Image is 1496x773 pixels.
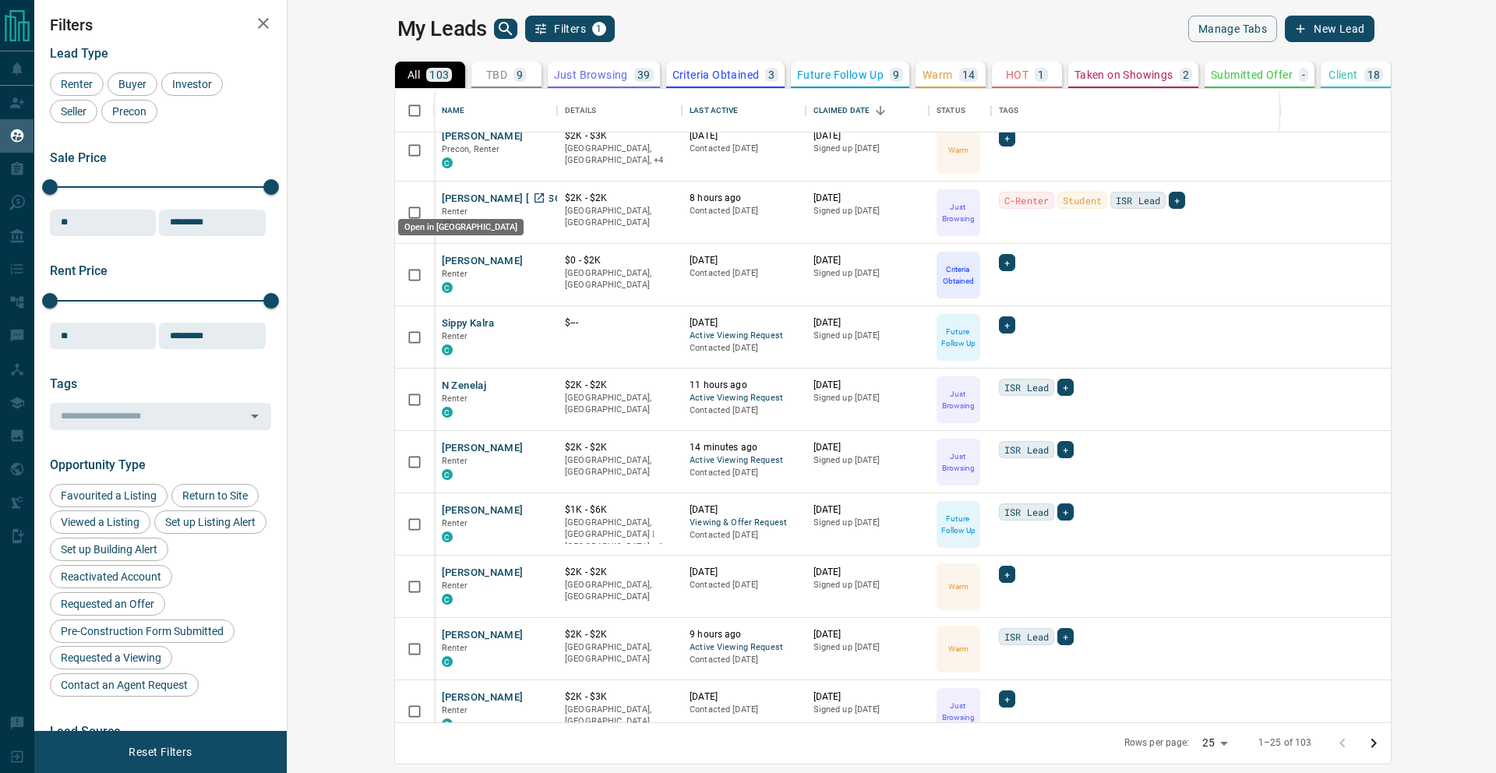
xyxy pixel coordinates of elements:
a: Open in New Tab [529,188,549,208]
span: Active Viewing Request [690,454,797,468]
div: + [999,690,1015,708]
p: 2 [1183,69,1189,80]
span: Set up Listing Alert [160,516,261,528]
div: + [999,316,1015,334]
div: Tags [999,89,1019,132]
p: [GEOGRAPHIC_DATA], [GEOGRAPHIC_DATA] [565,205,674,229]
div: Details [557,89,682,132]
p: $2K - $2K [565,192,674,205]
div: condos.ca [442,718,453,729]
p: Signed up [DATE] [813,330,921,342]
p: Toronto [565,517,674,553]
div: + [1057,379,1074,396]
span: Buyer [113,78,152,90]
span: C-Renter [1004,192,1049,208]
p: Signed up [DATE] [813,143,921,155]
p: [DATE] [690,690,797,704]
p: [DATE] [813,441,921,454]
div: Pre-Construction Form Submitted [50,619,235,643]
div: condos.ca [442,282,453,293]
p: Submitted Offer [1211,69,1293,80]
p: $2K - $3K [565,690,674,704]
span: Investor [167,78,217,90]
span: Active Viewing Request [690,641,797,655]
p: 8 hours ago [690,192,797,205]
p: [DATE] [813,690,921,704]
p: HOT [1006,69,1028,80]
p: Contacted [DATE] [690,267,797,280]
span: + [1004,130,1010,146]
span: + [1174,192,1180,208]
p: 9 [517,69,523,80]
div: Status [929,89,991,132]
p: [GEOGRAPHIC_DATA], [GEOGRAPHIC_DATA] [565,579,674,603]
button: Go to next page [1358,728,1389,759]
button: [PERSON_NAME] [442,441,524,456]
div: Viewed a Listing [50,510,150,534]
span: Sale Price [50,150,107,165]
span: Requested an Offer [55,598,160,610]
span: + [1063,629,1068,644]
p: Just Browsing [554,69,628,80]
span: Renter [442,394,468,404]
span: Renter [442,705,468,715]
p: Contacted [DATE] [690,467,797,479]
p: [DATE] [813,192,921,205]
div: 25 [1196,732,1233,754]
div: condos.ca [442,157,453,168]
span: Pre-Construction Form Submitted [55,625,229,637]
p: Signed up [DATE] [813,641,921,654]
div: Renter [50,72,104,96]
span: Renter [442,518,468,528]
p: 11 hours ago [690,379,797,392]
div: Set up Building Alert [50,538,168,561]
p: 39 [637,69,651,80]
p: [DATE] [813,316,921,330]
div: condos.ca [442,531,453,542]
span: Renter [442,581,468,591]
p: 1 [1038,69,1044,80]
p: $0 - $2K [565,254,674,267]
p: [DATE] [813,379,921,392]
p: $2K - $2K [565,379,674,392]
p: TBD [486,69,507,80]
p: $2K - $2K [565,566,674,579]
div: + [999,129,1015,146]
p: 18 [1367,69,1381,80]
span: Favourited a Listing [55,489,162,502]
p: [DATE] [690,566,797,579]
span: Renter [442,206,468,217]
div: condos.ca [442,469,453,480]
p: Warm [948,144,969,156]
div: Open in [GEOGRAPHIC_DATA] [398,219,524,235]
p: Contacted [DATE] [690,579,797,591]
p: $2K - $3K [565,129,674,143]
div: Reactivated Account [50,565,172,588]
button: [PERSON_NAME] [442,628,524,643]
div: Requested a Viewing [50,646,172,669]
p: $2K - $2K [565,441,674,454]
span: Renter [442,456,468,466]
div: Status [937,89,965,132]
span: Seller [55,105,92,118]
span: Student [1063,192,1102,208]
span: Viewing & Offer Request [690,517,797,530]
button: Sort [870,100,891,122]
h1: My Leads [397,16,487,41]
span: ISR Lead [1116,192,1160,208]
p: [DATE] [813,566,921,579]
span: ISR Lead [1004,629,1049,644]
span: + [1063,504,1068,520]
span: + [1004,567,1010,582]
p: Contacted [DATE] [690,529,797,542]
p: Etobicoke, North York, West End, Toronto [565,143,674,167]
div: condos.ca [442,407,453,418]
span: Active Viewing Request [690,392,797,405]
p: [DATE] [690,503,797,517]
p: 14 [962,69,976,80]
span: Rent Price [50,263,108,278]
div: Tags [991,89,1485,132]
span: Lead Source [50,724,121,739]
p: 3 [768,69,774,80]
button: Open [244,405,266,427]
